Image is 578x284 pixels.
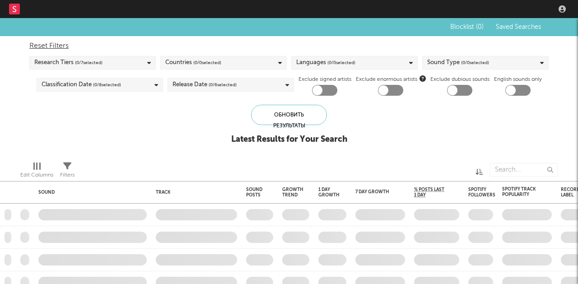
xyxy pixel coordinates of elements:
div: Обновить результаты [251,105,327,125]
div: Sound Posts [246,187,262,198]
button: Filter by Sound Posts [267,188,276,197]
div: Classification Date [42,79,121,90]
input: Search... [490,163,558,177]
div: Spotify Track Popularity [502,186,538,197]
div: Languages [296,57,355,68]
button: Filter by 7 Day Growth [396,187,405,196]
div: Edit Columns [20,158,53,185]
div: 1 Day Growth [318,187,340,198]
div: Latest Results for Your Search [231,134,347,145]
button: Filter by Spotify Track Popularity [543,187,552,196]
div: Reset Filters [29,41,549,51]
div: Filters [60,170,75,181]
span: Saved Searches [496,24,543,30]
div: Release Date [172,79,237,90]
span: ( 0 ) [476,24,484,30]
label: Exclude signed artists [298,74,351,85]
label: Exclude dubious sounds [430,74,489,85]
div: Sound [38,190,142,195]
div: Research Tiers [34,57,103,68]
span: ( 0 / 0 selected) [461,57,489,68]
span: ( 0 / 0 selected) [193,57,221,68]
span: Exclude enormous artists [356,74,426,85]
div: Spotify Followers [468,187,495,198]
div: 7 Day Growth [355,189,392,195]
span: % Posts Last 1 Day [414,187,446,198]
span: ( 0 / 8 selected) [93,79,121,90]
span: ( 0 / 0 selected) [327,57,355,68]
button: Filter by % Posts Last 1 Day [450,188,459,197]
div: Sound Type [427,57,489,68]
span: Blocklist [450,24,484,30]
div: Filters [60,158,75,185]
div: Track [156,190,233,195]
label: English sounds only [494,74,542,85]
button: Exclude enormous artists [420,74,426,83]
div: Edit Columns [20,170,53,181]
span: ( 0 / 7 selected) [75,57,103,68]
div: Growth Trend [282,187,305,198]
span: ( 0 / 6 selected) [209,79,237,90]
button: Filter by 1 Day Growth [344,188,353,197]
div: Countries [165,57,221,68]
button: Saved Searches [493,23,543,31]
